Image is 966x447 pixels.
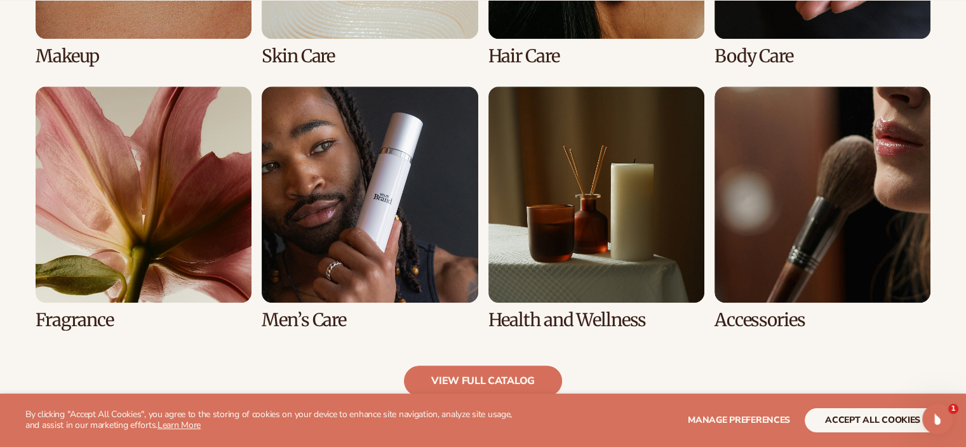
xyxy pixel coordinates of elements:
a: Learn More [158,419,201,431]
span: Manage preferences [688,414,790,426]
h3: Skin Care [262,46,478,66]
div: 6 / 8 [262,86,478,330]
a: view full catalog [404,366,562,396]
div: 7 / 8 [488,86,704,330]
div: 5 / 8 [36,86,252,330]
h3: Hair Care [488,46,704,66]
button: accept all cookies [805,408,941,432]
h3: Body Care [714,46,930,66]
button: Manage preferences [688,408,790,432]
span: 1 [948,404,958,414]
iframe: Intercom live chat [922,404,953,434]
div: 8 / 8 [714,86,930,330]
h3: Makeup [36,46,252,66]
p: By clicking "Accept All Cookies", you agree to the storing of cookies on your device to enhance s... [25,409,527,431]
